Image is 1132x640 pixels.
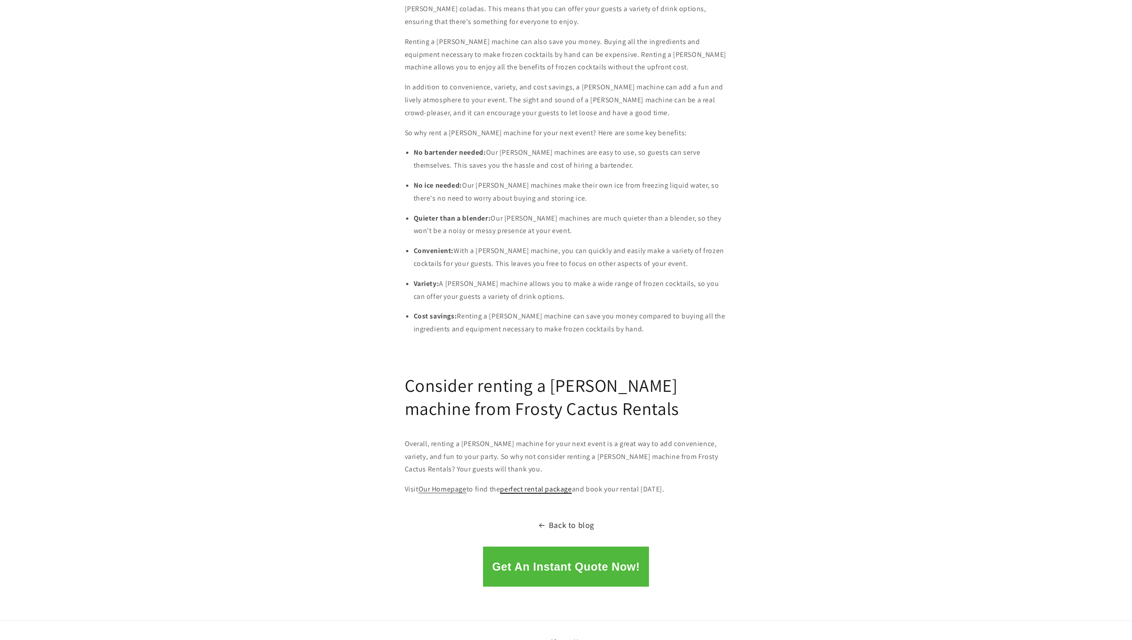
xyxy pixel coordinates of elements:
p: Overall, renting a [PERSON_NAME] machine for your next event is a great way to add convenience, v... [405,438,728,476]
button: Get An Instant Quote Now! [483,547,649,587]
div: Domain Overview [34,52,80,58]
p: So why rent a [PERSON_NAME] machine for your next event? Here are some key benefits: [405,127,728,140]
img: logo_orange.svg [14,14,21,21]
img: website_grey.svg [14,23,21,30]
p: Our [PERSON_NAME] machines are much quieter than a blender, so they won't be a noisy or messy pre... [414,212,728,238]
div: Keywords by Traffic [98,52,150,58]
p: Our [PERSON_NAME] machines make their own ice from freezing liquid water, so there's no need to w... [414,179,728,205]
img: tab_domain_overview_orange.svg [24,52,31,59]
p: In addition to convenience, variety, and cost savings, a [PERSON_NAME] machine can add a fun and ... [405,81,728,119]
div: v 4.0.25 [25,14,44,21]
h1: Consider renting a [PERSON_NAME] machine from Frosty Cactus Rentals [405,374,728,420]
div: Domain: [DOMAIN_NAME] [23,23,98,30]
strong: Variety: [414,279,439,288]
a: perfect rental package [500,484,572,494]
p: Our [PERSON_NAME] machines are easy to use, so guests can serve themselves. This saves you the ha... [414,146,728,172]
a: Our Homepage [419,484,467,494]
img: tab_keywords_by_traffic_grey.svg [89,52,96,59]
p: With a [PERSON_NAME] machine, you can quickly and easily make a variety of frozen cocktails for y... [414,245,728,270]
strong: Cost savings: [414,311,457,321]
p: Renting a [PERSON_NAME] machine can also save you money. Buying all the ingredients and equipment... [405,36,728,74]
p: A [PERSON_NAME] machine allows you to make a wide range of frozen cocktails, so you can offer you... [414,278,728,303]
strong: No bartender needed: [414,148,486,157]
strong: Convenient: [414,246,454,255]
strong: Quieter than a blender: [414,213,491,223]
p: Renting a [PERSON_NAME] machine can save you money compared to buying all the ingredients and equ... [414,310,728,336]
strong: No ice needed: [414,181,462,190]
p: Visit to find the and book your rental [DATE]. [405,483,728,496]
